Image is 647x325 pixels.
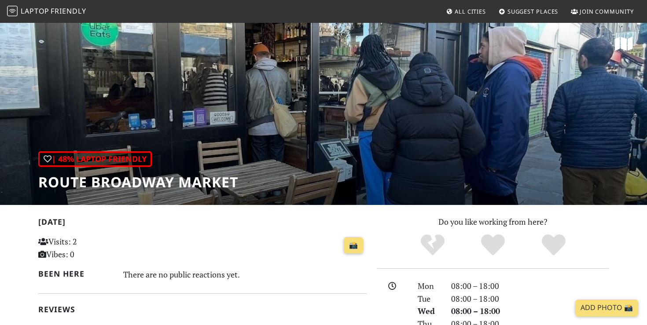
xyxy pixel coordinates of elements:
div: Definitely! [523,233,584,257]
span: Laptop [21,6,49,16]
h2: [DATE] [38,217,367,230]
span: Suggest Places [507,7,559,15]
span: Friendly [51,6,86,16]
a: LaptopFriendly LaptopFriendly [7,4,86,19]
span: Join Community [580,7,634,15]
div: 08:00 – 18:00 [446,305,614,318]
p: Do you like working from here? [377,215,609,228]
span: All Cities [455,7,486,15]
div: Wed [412,305,446,318]
div: There are no public reactions yet. [123,267,367,281]
a: Join Community [567,4,637,19]
div: 08:00 – 18:00 [446,280,614,292]
h1: Route Broadway Market [38,174,238,190]
img: LaptopFriendly [7,6,18,16]
a: 📸 [344,237,363,254]
div: | 48% Laptop Friendly [38,151,152,167]
div: Tue [412,292,446,305]
a: Suggest Places [495,4,562,19]
a: All Cities [442,4,489,19]
a: Add Photo 📸 [575,299,638,316]
div: 08:00 – 18:00 [446,292,614,305]
h2: Been here [38,269,113,278]
div: Mon [412,280,446,292]
p: Visits: 2 Vibes: 0 [38,235,141,261]
div: Yes [463,233,523,257]
h2: Reviews [38,305,367,314]
div: No [402,233,463,257]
